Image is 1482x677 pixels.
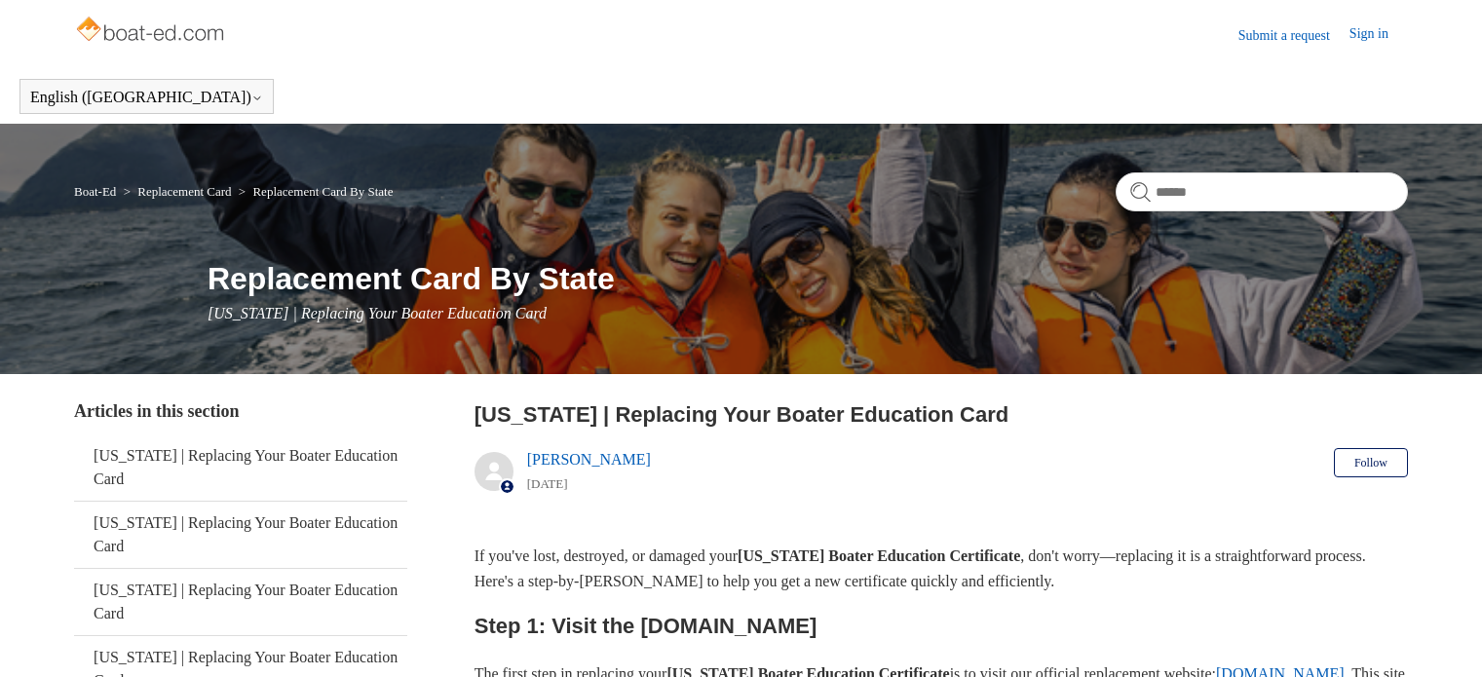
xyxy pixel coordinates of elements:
[738,547,1020,564] strong: [US_STATE] Boater Education Certificate
[74,184,116,199] a: Boat-Ed
[74,401,239,421] span: Articles in this section
[74,502,407,568] a: [US_STATE] | Replacing Your Boater Education Card
[1417,612,1467,662] div: Live chat
[475,544,1408,593] p: If you've lost, destroyed, or damaged your , don't worry—replacing it is a straightforward proces...
[1116,172,1408,211] input: Search
[527,476,568,491] time: 05/22/2024, 11:39
[208,255,1408,302] h1: Replacement Card By State
[74,434,407,501] a: [US_STATE] | Replacing Your Boater Education Card
[137,184,231,199] a: Replacement Card
[475,398,1408,431] h2: North Carolina | Replacing Your Boater Education Card
[1238,25,1349,46] a: Submit a request
[235,184,394,199] li: Replacement Card By State
[74,12,229,51] img: Boat-Ed Help Center home page
[252,184,393,199] a: Replacement Card By State
[120,184,235,199] li: Replacement Card
[475,609,1408,643] h2: Step 1: Visit the [DOMAIN_NAME]
[74,184,120,199] li: Boat-Ed
[208,305,547,321] span: [US_STATE] | Replacing Your Boater Education Card
[74,569,407,635] a: [US_STATE] | Replacing Your Boater Education Card
[1349,23,1408,47] a: Sign in
[1334,448,1408,477] button: Follow Article
[527,451,651,468] a: [PERSON_NAME]
[30,89,263,106] button: English ([GEOGRAPHIC_DATA])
